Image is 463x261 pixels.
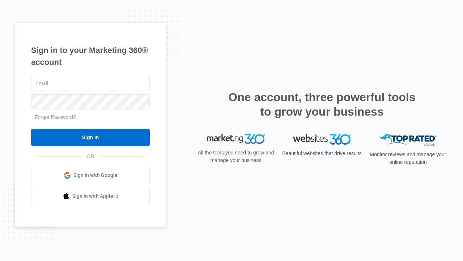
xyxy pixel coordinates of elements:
[31,129,150,146] input: Sign In
[281,150,362,157] p: Beautiful websites that drive results
[226,90,418,119] h2: One account, three powerful tools to grow your business
[379,134,437,146] img: Top Rated Local
[73,171,118,179] span: Sign in with Google
[368,151,449,166] p: Monitor reviews and manage your online reputation
[72,192,119,200] span: Sign in with Apple Id
[31,188,150,205] a: Sign in with Apple Id
[293,134,351,145] img: Websites 360
[82,153,99,160] span: OR
[35,114,76,120] a: Forgot Password?
[195,149,276,164] p: All the tools you need to grow and manage your business
[31,167,150,184] a: Sign in with Google
[31,44,150,68] h1: Sign in to your Marketing 360® account
[207,134,265,144] img: Marketing 360
[31,76,150,91] input: Email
